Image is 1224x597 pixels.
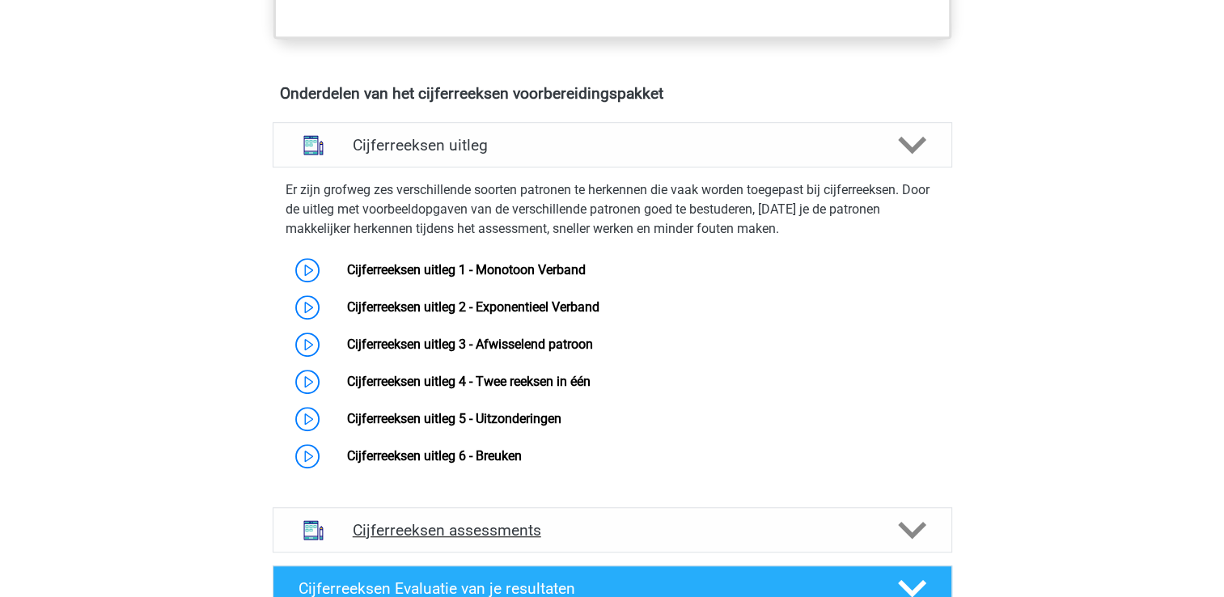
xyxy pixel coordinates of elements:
a: Cijferreeksen uitleg 3 - Afwisselend patroon [347,337,593,352]
h4: Cijferreeksen assessments [353,521,872,540]
a: assessments Cijferreeksen assessments [266,507,959,553]
img: cijferreeksen uitleg [293,125,334,166]
h4: Onderdelen van het cijferreeksen voorbereidingspakket [280,84,945,103]
a: Cijferreeksen uitleg 1 - Monotoon Verband [347,262,586,277]
h4: Cijferreeksen uitleg [353,136,872,155]
p: Er zijn grofweg zes verschillende soorten patronen te herkennen die vaak worden toegepast bij cij... [286,180,939,239]
a: Cijferreeksen uitleg 2 - Exponentieel Verband [347,299,599,315]
a: Cijferreeksen uitleg 4 - Twee reeksen in één [347,374,591,389]
a: Cijferreeksen uitleg 6 - Breuken [347,448,522,464]
a: uitleg Cijferreeksen uitleg [266,122,959,167]
a: Cijferreeksen uitleg 5 - Uitzonderingen [347,411,561,426]
img: cijferreeksen assessments [293,510,334,551]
